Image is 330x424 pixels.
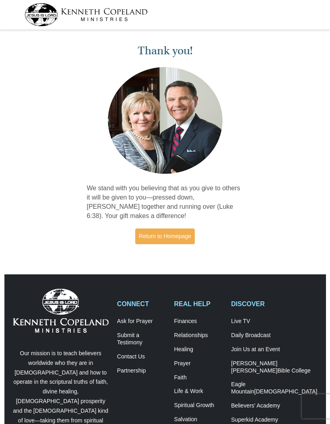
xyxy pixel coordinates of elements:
[174,332,223,339] a: Relationships
[231,346,317,353] a: Join Us at an Event
[231,332,317,339] a: Daily Broadcast
[231,381,317,395] a: Eagle Mountain[DEMOGRAPHIC_DATA]
[231,402,317,410] a: Believers’ Academy
[174,374,223,381] a: Faith
[277,367,311,374] span: Bible College
[174,402,223,409] a: Spiritual Growth
[117,332,166,346] a: Submit a Testimony
[174,360,223,367] a: Prayer
[117,367,166,375] a: Partnership
[13,289,109,333] img: Kenneth Copeland Ministries
[174,416,223,423] a: Salvation
[135,228,195,244] a: Return to Homepage
[231,416,317,424] a: Superkid Academy
[174,300,223,308] h2: REAL HELP
[174,346,223,353] a: Healing
[117,318,166,325] a: Ask for Prayer
[106,65,225,176] img: Kenneth and Gloria
[117,353,166,360] a: Contact Us
[254,388,318,395] span: [DEMOGRAPHIC_DATA]
[174,318,223,325] a: Finances
[174,388,223,395] a: Life & Work
[87,184,243,220] p: We stand with you believing that as you give to others it will be given to you—pressed down, [PER...
[231,300,317,308] h2: DISCOVER
[231,360,317,375] a: [PERSON_NAME] [PERSON_NAME]Bible College
[25,3,148,26] img: kcm-header-logo.svg
[87,44,243,58] h1: Thank you!
[117,300,166,308] h2: CONNECT
[231,318,317,325] a: Live TV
